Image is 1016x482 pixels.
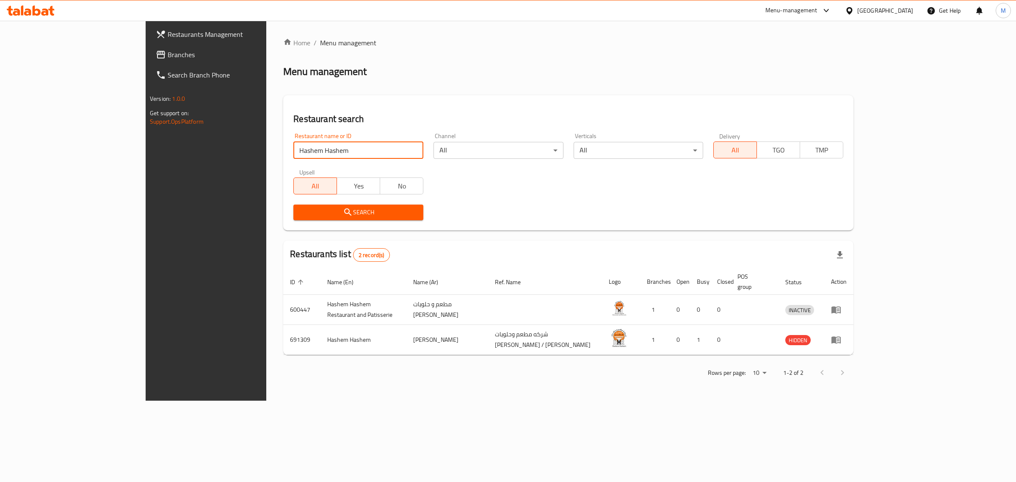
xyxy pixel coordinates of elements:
button: Yes [337,177,380,194]
h2: Restaurants list [290,248,389,262]
a: Support.OpsPlatform [150,116,204,127]
td: 1 [640,295,670,325]
h2: Restaurant search [293,113,843,125]
th: Logo [602,269,640,295]
td: 0 [670,295,690,325]
nav: breadcrumb [283,38,853,48]
span: All [717,144,754,156]
div: Menu [831,305,847,315]
button: TMP [800,141,843,158]
p: 1-2 of 2 [783,368,803,378]
span: Name (Ar) [413,277,449,287]
a: Search Branch Phone [149,65,315,85]
span: TMP [803,144,840,156]
div: Export file [830,245,850,265]
td: 0 [670,325,690,355]
a: Branches [149,44,315,65]
th: Closed [710,269,731,295]
img: Hashem Hashem [609,327,630,349]
td: 1 [690,325,710,355]
span: POS group [737,271,768,292]
span: Search [300,207,417,218]
div: Menu-management [765,6,817,16]
td: Hashem Hashem Restaurant and Patisserie [320,295,406,325]
button: All [293,177,337,194]
span: No [384,180,420,192]
span: Branches [168,50,309,60]
span: Ref. Name [495,277,532,287]
span: TGO [760,144,797,156]
h2: Menu management [283,65,367,78]
label: Delivery [719,133,740,139]
div: All [433,142,563,159]
button: No [380,177,423,194]
td: 0 [710,295,731,325]
span: Yes [340,180,377,192]
td: 0 [710,325,731,355]
span: 1.0.0 [172,93,185,104]
div: Menu [831,335,847,345]
span: INACTIVE [785,305,814,315]
span: Restaurants Management [168,29,309,39]
p: Rows per page: [708,368,746,378]
a: Restaurants Management [149,24,315,44]
td: مطعم و حلويات [PERSON_NAME] [406,295,488,325]
li: / [314,38,317,48]
label: Upsell [299,169,315,175]
button: All [713,141,757,158]
td: 1 [640,325,670,355]
span: HIDDEN [785,335,811,345]
span: ID [290,277,306,287]
th: Open [670,269,690,295]
table: enhanced table [283,269,853,355]
button: Search [293,205,423,220]
td: 0 [690,295,710,325]
div: All [574,142,704,159]
span: 2 record(s) [353,251,389,259]
div: Rows per page: [749,367,770,380]
th: Action [824,269,853,295]
span: Get support on: [150,108,189,119]
td: شركه مطعم وحلويات [PERSON_NAME] / [PERSON_NAME] [488,325,602,355]
th: Branches [640,269,670,295]
button: TGO [756,141,800,158]
th: Busy [690,269,710,295]
span: Menu management [320,38,376,48]
span: Version: [150,93,171,104]
div: [GEOGRAPHIC_DATA] [857,6,913,15]
td: Hashem Hashem [320,325,406,355]
span: Search Branch Phone [168,70,309,80]
input: Search for restaurant name or ID.. [293,142,423,159]
span: M [1001,6,1006,15]
td: [PERSON_NAME] [406,325,488,355]
span: Name (En) [327,277,364,287]
span: All [297,180,334,192]
span: Status [785,277,813,287]
img: Hashem Hashem Restaurant and Patisserie [609,297,630,319]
